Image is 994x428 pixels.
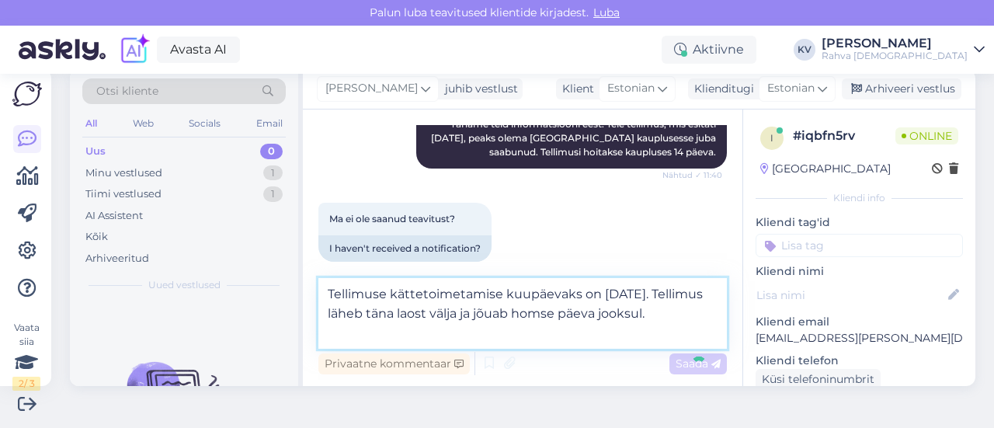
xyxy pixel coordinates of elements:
input: Lisa tag [756,234,963,257]
div: Rahva [DEMOGRAPHIC_DATA] [822,50,968,62]
img: Askly Logo [12,82,42,106]
div: Vaata siia [12,321,40,391]
div: 1 [263,165,283,181]
div: # iqbfn5rv [793,127,895,145]
div: Aktiivne [662,36,756,64]
p: Kliendi nimi [756,263,963,280]
div: Küsi telefoninumbrit [756,369,881,390]
p: Kliendi telefon [756,353,963,369]
div: Arhiveeri vestlus [842,78,961,99]
p: [EMAIL_ADDRESS][PERSON_NAME][DOMAIN_NAME] [756,330,963,346]
span: i [770,132,773,144]
div: Tiimi vestlused [85,186,162,202]
a: [PERSON_NAME]Rahva [DEMOGRAPHIC_DATA] [822,37,985,62]
a: Avasta AI [157,37,240,63]
div: Kõik [85,229,108,245]
div: KV [794,39,815,61]
span: Täname teid informatsiooni eest. Teie tellimus, mis esitati [DATE], peaks olema [GEOGRAPHIC_DATA]... [431,118,718,158]
span: Ma ei ole saanud teavitust? [329,213,455,224]
span: Luba [589,5,624,19]
div: Uus [85,144,106,159]
div: [GEOGRAPHIC_DATA] [760,161,891,177]
img: explore-ai [118,33,151,66]
div: All [82,113,100,134]
span: Nähtud ✓ 11:40 [662,169,722,181]
p: Kliendi tag'id [756,214,963,231]
span: Estonian [607,80,655,97]
div: I haven't received a notification? [318,235,492,262]
div: [PERSON_NAME] [822,37,968,50]
div: 0 [260,144,283,159]
div: Web [130,113,157,134]
div: 1 [263,186,283,202]
div: Klienditugi [688,81,754,97]
span: [PERSON_NAME] [325,80,418,97]
span: 11:40 [323,263,381,274]
p: Kliendi email [756,314,963,330]
div: Arhiveeritud [85,251,149,266]
span: Otsi kliente [96,83,158,99]
div: juhib vestlust [439,81,518,97]
span: Uued vestlused [148,278,221,292]
div: Socials [186,113,224,134]
span: Online [895,127,958,144]
div: 2 / 3 [12,377,40,391]
span: Estonian [767,80,815,97]
div: Email [253,113,286,134]
input: Lisa nimi [756,287,945,304]
div: Minu vestlused [85,165,162,181]
div: Kliendi info [756,191,963,205]
div: Klient [556,81,594,97]
div: AI Assistent [85,208,143,224]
